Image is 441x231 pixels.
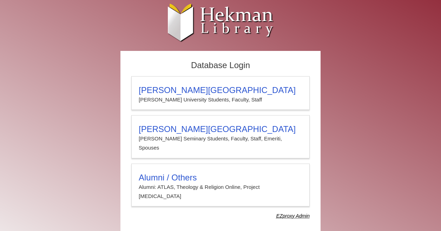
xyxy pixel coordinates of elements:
p: [PERSON_NAME] Seminary Students, Faculty, Staff, Emeriti, Spouses [139,134,302,153]
p: Alumni: ATLAS, Theology & Religion Online, Project [MEDICAL_DATA] [139,183,302,201]
p: [PERSON_NAME] University Students, Faculty, Staff [139,95,302,104]
h3: [PERSON_NAME][GEOGRAPHIC_DATA] [139,85,302,95]
h3: Alumni / Others [139,173,302,183]
a: [PERSON_NAME][GEOGRAPHIC_DATA][PERSON_NAME] Seminary Students, Faculty, Staff, Emeriti, Spouses [131,115,310,158]
summary: Alumni / OthersAlumni: ATLAS, Theology & Religion Online, Project [MEDICAL_DATA] [139,173,302,201]
h2: Database Login [128,58,313,73]
dfn: Use Alumni login [276,213,310,219]
h3: [PERSON_NAME][GEOGRAPHIC_DATA] [139,124,302,134]
a: [PERSON_NAME][GEOGRAPHIC_DATA][PERSON_NAME] University Students, Faculty, Staff [131,76,310,110]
